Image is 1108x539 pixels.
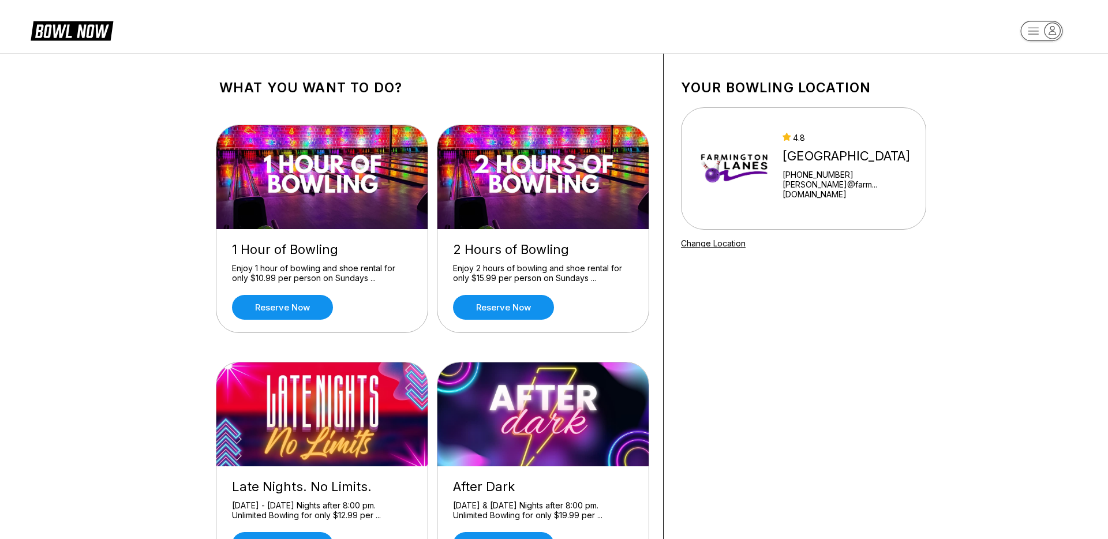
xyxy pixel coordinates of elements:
img: Farmington Lanes [697,125,772,212]
img: Late Nights. No Limits. [216,362,429,466]
img: 1 Hour of Bowling [216,125,429,229]
a: Reserve now [232,295,333,320]
div: 4.8 [783,133,921,143]
div: Late Nights. No Limits. [232,479,412,495]
a: [PERSON_NAME]@farm...[DOMAIN_NAME] [783,179,921,199]
img: After Dark [437,362,650,466]
h1: What you want to do? [219,80,646,96]
div: After Dark [453,479,633,495]
h1: Your bowling location [681,80,926,96]
div: 2 Hours of Bowling [453,242,633,257]
div: Enjoy 1 hour of bowling and shoe rental for only $10.99 per person on Sundays ... [232,263,412,283]
a: Reserve now [453,295,554,320]
div: [DATE] & [DATE] Nights after 8:00 pm. Unlimited Bowling for only $19.99 per ... [453,500,633,521]
img: 2 Hours of Bowling [437,125,650,229]
div: 1 Hour of Bowling [232,242,412,257]
a: Change Location [681,238,746,248]
div: [PHONE_NUMBER] [783,170,921,179]
div: [DATE] - [DATE] Nights after 8:00 pm. Unlimited Bowling for only $12.99 per ... [232,500,412,521]
div: [GEOGRAPHIC_DATA] [783,148,921,164]
div: Enjoy 2 hours of bowling and shoe rental for only $15.99 per person on Sundays ... [453,263,633,283]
